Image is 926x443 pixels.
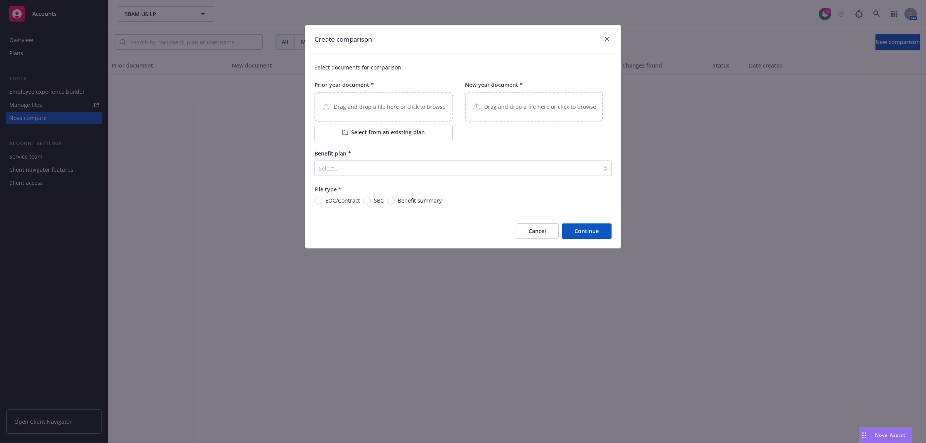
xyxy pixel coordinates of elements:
[314,34,372,44] h1: Create comparison
[516,223,559,239] button: Cancel
[875,432,906,438] span: Nova Assist
[602,34,612,44] a: close
[562,223,612,239] button: Continue
[859,428,912,443] button: Nova Assist
[484,103,596,111] p: Drag and drop a file here or click to browse
[387,197,395,205] input: Benefit summary
[314,197,322,205] input: EOC/Contract
[314,125,453,140] button: Select from an existing plan
[859,428,869,443] div: Drag to move
[465,92,603,122] div: Drag and drop a file here or click to browse
[314,92,453,122] div: Drag and drop a file here or click to browse
[398,196,442,205] span: Benefit summary
[314,150,351,157] span: Benefit plan *
[465,81,523,88] span: New year document *
[314,81,374,88] span: Prior year document *
[334,103,446,111] p: Drag and drop a file here or click to browse
[314,186,341,193] span: File type *
[374,196,384,205] span: SBC
[314,63,612,71] p: Select documents for comparison:
[325,196,360,205] span: EOC/Contract
[363,197,371,205] input: SBC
